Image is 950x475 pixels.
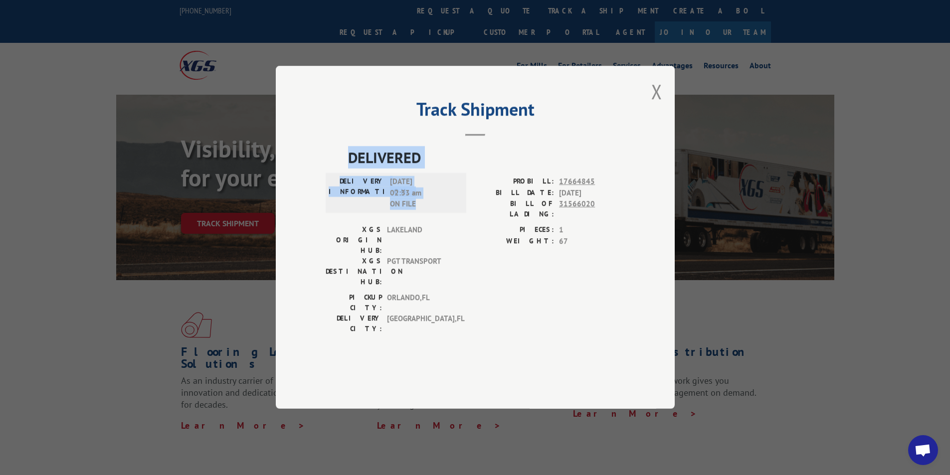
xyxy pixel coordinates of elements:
[559,225,625,236] span: 1
[390,176,457,210] span: [DATE] 02:33 am ON FILE
[329,176,385,210] label: DELIVERY INFORMATION:
[475,236,554,247] label: WEIGHT:
[475,176,554,188] label: PROBILL:
[387,314,454,334] span: [GEOGRAPHIC_DATA] , FL
[348,147,625,169] span: DELIVERED
[559,199,595,209] tcxspan: Call 31566020 via 3CX
[326,256,382,288] label: XGS DESTINATION HUB:
[559,177,595,186] tcxspan: Call 17664845 via 3CX
[475,187,554,199] label: BILL DATE:
[908,435,938,465] div: Open chat
[387,293,454,314] span: ORLANDO , FL
[475,199,554,220] label: BILL OF LADING:
[326,314,382,334] label: DELIVERY CITY:
[326,293,382,314] label: PICKUP CITY:
[475,225,554,236] label: PIECES:
[559,236,625,247] span: 67
[559,187,625,199] span: [DATE]
[326,102,625,121] h2: Track Shipment
[387,256,454,288] span: PGT TRANSPORT
[387,225,454,256] span: LAKELAND
[651,78,662,105] button: Close modal
[326,225,382,256] label: XGS ORIGIN HUB:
